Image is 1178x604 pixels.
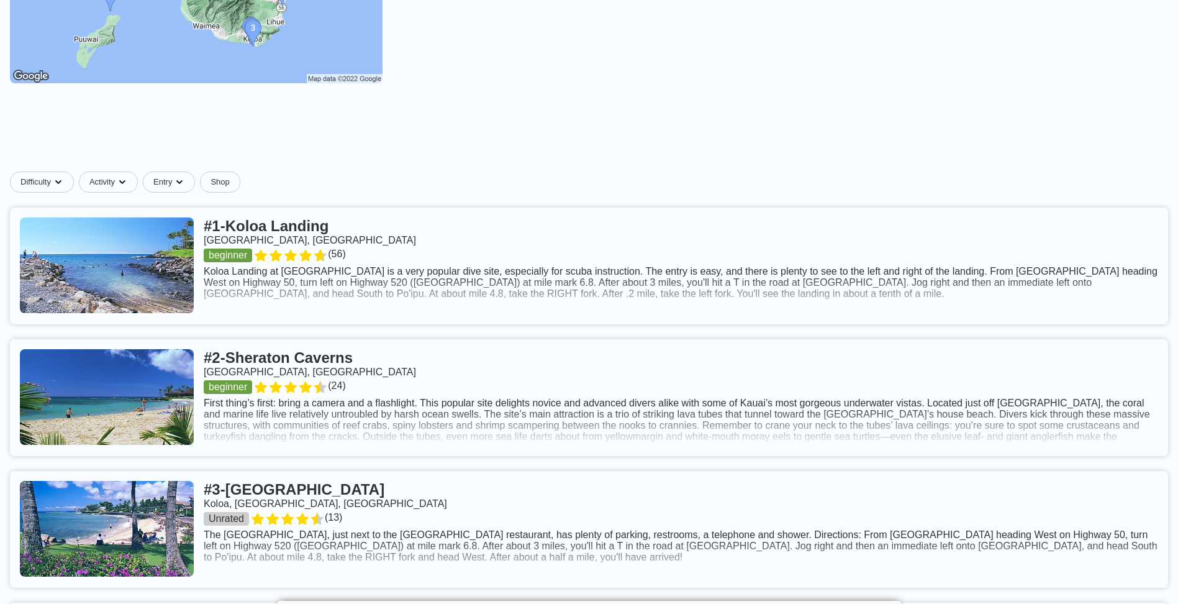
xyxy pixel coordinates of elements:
[143,172,200,193] button: Entrydropdown caret
[200,172,240,193] a: Shop
[53,177,63,187] img: dropdown caret
[10,172,79,193] button: Difficultydropdown caret
[153,177,172,187] span: Entry
[174,177,184,187] img: dropdown caret
[79,172,143,193] button: Activitydropdown caret
[20,177,51,187] span: Difficulty
[117,177,127,187] img: dropdown caret
[89,177,115,187] span: Activity
[288,106,890,162] iframe: Advertisement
